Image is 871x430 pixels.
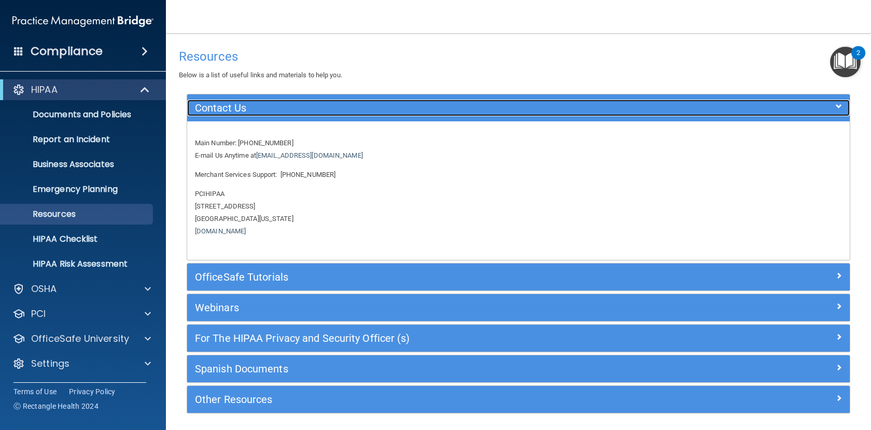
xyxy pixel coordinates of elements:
[7,234,148,244] p: HIPAA Checklist
[195,271,677,283] h5: OfficeSafe Tutorials
[12,11,153,32] img: PMB logo
[195,302,677,313] h5: Webinars
[856,53,860,66] div: 2
[12,357,151,370] a: Settings
[31,308,46,320] p: PCI
[195,100,842,116] a: Contact Us
[195,269,842,285] a: OfficeSafe Tutorials
[7,159,148,170] p: Business Associates
[31,332,129,345] p: OfficeSafe University
[31,357,69,370] p: Settings
[195,102,677,114] h5: Contact Us
[195,391,842,408] a: Other Resources
[7,184,148,195] p: Emergency Planning
[12,332,151,345] a: OfficeSafe University
[179,50,858,63] h4: Resources
[179,71,342,79] span: Below is a list of useful links and materials to help you.
[195,169,842,181] p: Merchant Services Support: [PHONE_NUMBER]
[692,356,859,398] iframe: Drift Widget Chat Controller
[830,47,861,77] button: Open Resource Center, 2 new notifications
[195,332,677,344] h5: For The HIPAA Privacy and Security Officer (s)
[12,283,151,295] a: OSHA
[195,394,677,405] h5: Other Resources
[195,363,677,374] h5: Spanish Documents
[12,308,151,320] a: PCI
[31,84,58,96] p: HIPAA
[195,360,842,377] a: Spanish Documents
[7,134,148,145] p: Report an Incident
[12,84,150,96] a: HIPAA
[31,44,103,59] h4: Compliance
[7,209,148,219] p: Resources
[195,299,842,316] a: Webinars
[69,386,116,397] a: Privacy Policy
[195,330,842,346] a: For The HIPAA Privacy and Security Officer (s)
[256,151,363,159] a: [EMAIL_ADDRESS][DOMAIN_NAME]
[13,401,99,411] span: Ⓒ Rectangle Health 2024
[195,227,246,235] a: [DOMAIN_NAME]
[31,283,57,295] p: OSHA
[7,259,148,269] p: HIPAA Risk Assessment
[13,386,57,397] a: Terms of Use
[195,137,842,162] p: Main Number: [PHONE_NUMBER] E-mail Us Anytime at
[7,109,148,120] p: Documents and Policies
[195,188,842,238] p: PCIHIPAA [STREET_ADDRESS] [GEOGRAPHIC_DATA][US_STATE]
